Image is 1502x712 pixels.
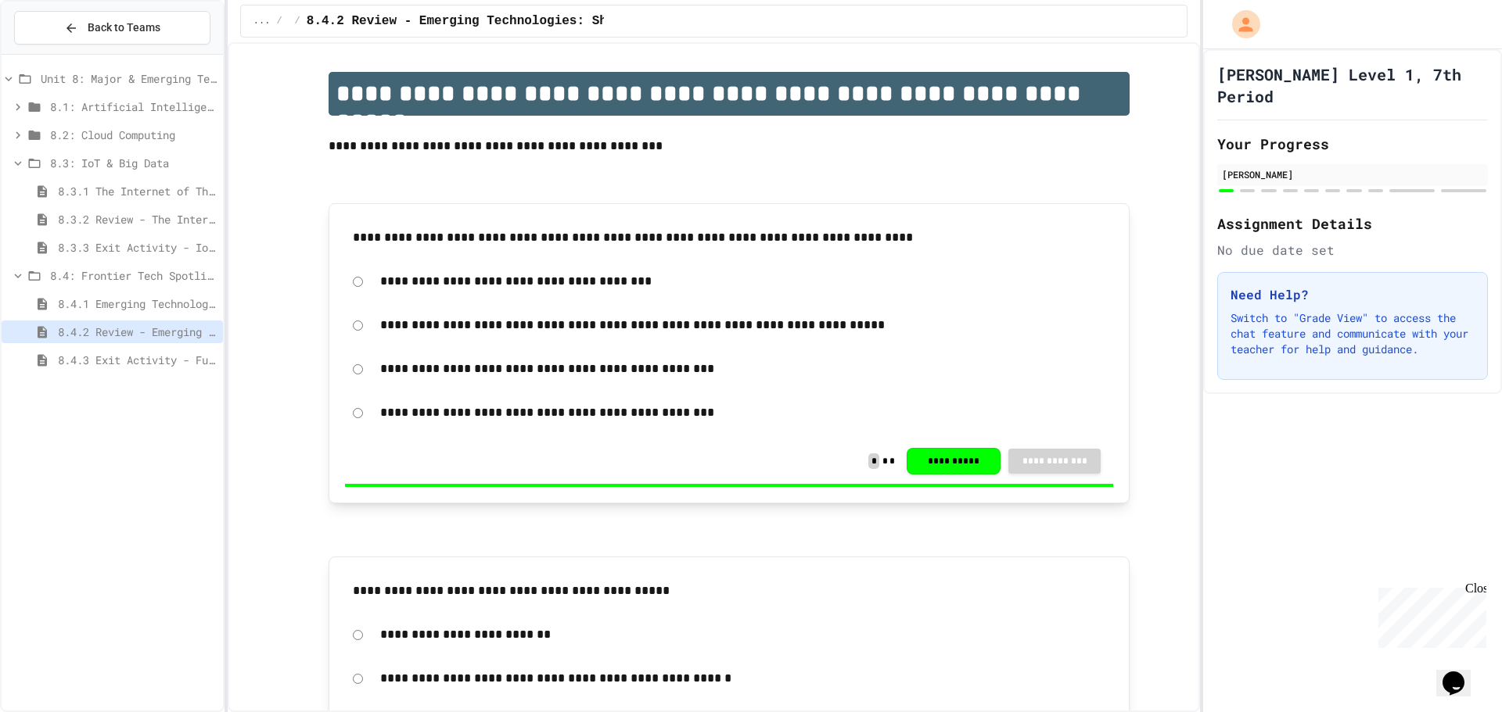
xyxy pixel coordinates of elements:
iframe: chat widget [1372,581,1486,648]
p: Switch to "Grade View" to access the chat feature and communicate with your teacher for help and ... [1231,310,1475,357]
span: 8.4.2 Review - Emerging Technologies: Shaping Our Digital Future [58,324,217,340]
h1: [PERSON_NAME] Level 1, 7th Period [1217,63,1488,107]
h2: Your Progress [1217,133,1488,155]
span: 8.2: Cloud Computing [50,127,217,143]
span: 8.3.3 Exit Activity - IoT Data Detective Challenge [58,239,217,256]
span: 8.3.1 The Internet of Things and Big Data: Our Connected Digital World [58,183,217,199]
h3: Need Help? [1231,285,1475,304]
span: 8.3.2 Review - The Internet of Things and Big Data [58,211,217,227]
div: [PERSON_NAME] [1222,167,1483,181]
span: 8.4.3 Exit Activity - Future Tech Challenge [58,352,217,368]
div: No due date set [1217,241,1488,259]
span: Unit 8: Major & Emerging Technologies [41,70,217,87]
span: 8.4.1 Emerging Technologies: Shaping Our Digital Future [58,295,217,312]
span: / [276,15,282,27]
iframe: chat widget [1436,649,1486,696]
span: ... [253,15,271,27]
span: / [295,15,300,27]
span: 8.4.2 Review - Emerging Technologies: Shaping Our Digital Future [307,12,788,30]
span: Back to Teams [88,20,160,36]
span: 8.3: IoT & Big Data [50,155,217,171]
div: My Account [1216,6,1264,42]
div: Chat with us now!Close [6,6,108,99]
span: 8.1: Artificial Intelligence Basics [50,98,217,115]
h2: Assignment Details [1217,213,1488,234]
span: 8.4: Frontier Tech Spotlight [50,267,217,284]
